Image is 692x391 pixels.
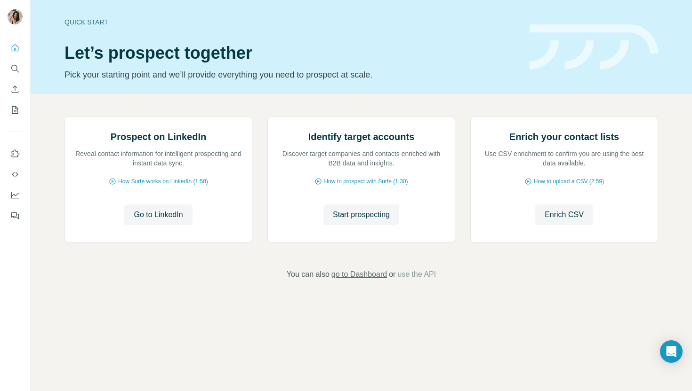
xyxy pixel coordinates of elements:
[530,24,658,70] img: banner
[8,187,23,203] button: Dashboard
[64,68,518,81] p: Pick your starting point and we’ll provide everything you need to prospect at scale.
[308,130,415,143] h2: Identify target accounts
[8,9,23,24] img: Avatar
[64,44,518,63] h1: Let’s prospect together
[389,269,395,280] span: or
[480,149,648,168] p: Use CSV enrichment to confirm you are using the best data available.
[333,209,390,220] span: Start prospecting
[8,207,23,224] button: Feedback
[660,340,683,363] div: Open Intercom Messenger
[8,81,23,98] button: Enrich CSV
[8,166,23,183] button: Use Surfe API
[8,145,23,162] button: Use Surfe on LinkedIn
[8,39,23,56] button: Quick start
[64,17,518,27] div: Quick start
[74,149,242,168] p: Reveal contact information for intelligent prospecting and instant data sync.
[545,209,584,220] span: Enrich CSV
[124,204,192,225] button: Go to LinkedIn
[323,204,399,225] button: Start prospecting
[111,130,206,143] h2: Prospect on LinkedIn
[8,60,23,77] button: Search
[331,269,387,280] button: go to Dashboard
[535,204,593,225] button: Enrich CSV
[324,177,408,186] span: How to prospect with Surfe (1:30)
[277,149,445,168] p: Discover target companies and contacts enriched with B2B data and insights.
[397,269,436,280] button: use the API
[534,177,604,186] span: How to upload a CSV (2:59)
[509,130,619,143] h2: Enrich your contact lists
[287,269,330,280] span: You can also
[134,209,183,220] span: Go to LinkedIn
[118,177,208,186] span: How Surfe works on LinkedIn (1:58)
[8,102,23,118] button: My lists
